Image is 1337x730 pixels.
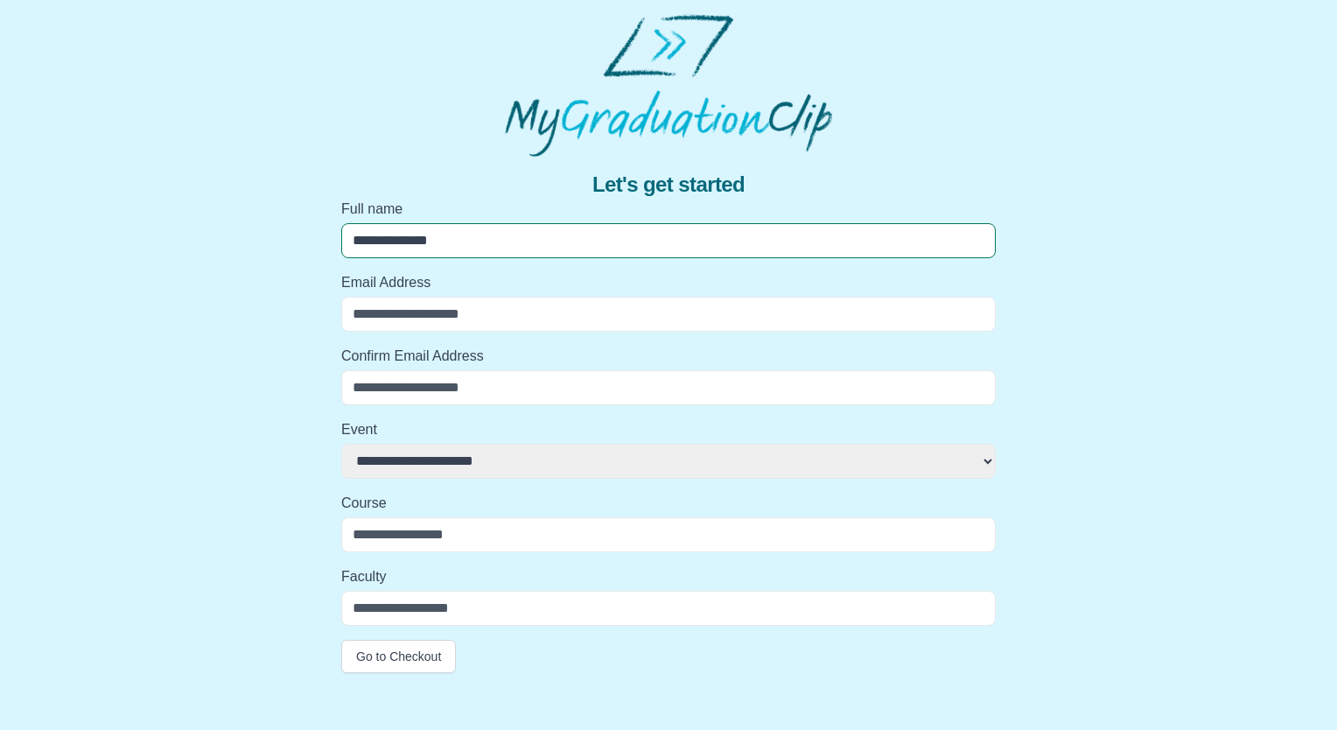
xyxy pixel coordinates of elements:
span: Let's get started [592,171,745,199]
button: Go to Checkout [341,640,456,673]
label: Email Address [341,272,996,293]
img: MyGraduationClip [505,14,832,157]
label: Course [341,493,996,514]
label: Event [341,419,996,440]
label: Confirm Email Address [341,346,996,367]
label: Full name [341,199,996,220]
label: Faculty [341,566,996,587]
